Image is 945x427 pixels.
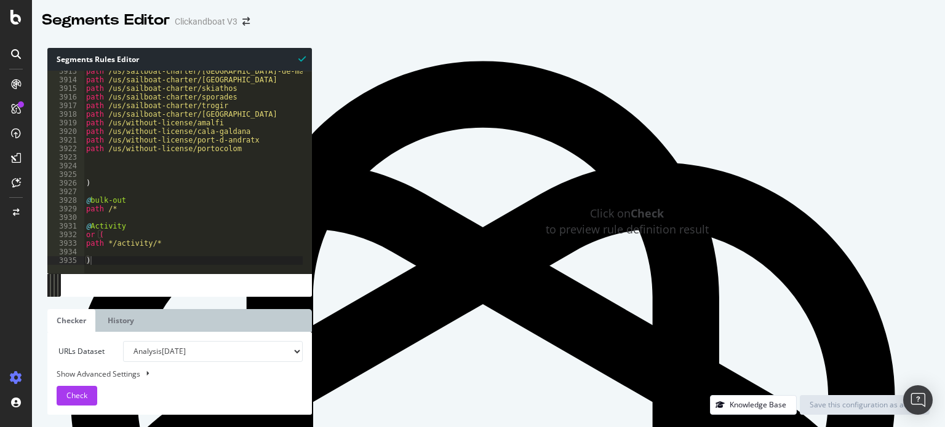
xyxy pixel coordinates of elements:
div: 3915 [47,84,84,93]
div: 3921 [47,136,84,144]
div: 3922 [47,144,84,153]
div: Knowledge Base [730,399,786,410]
div: 3914 [47,76,84,84]
strong: Check [631,206,664,221]
div: 3929 [47,205,84,213]
div: Save this configuration as active [810,399,920,410]
div: Segments Editor [42,10,170,31]
div: 3920 [47,127,84,136]
button: Knowledge Base [710,395,797,415]
div: 3924 [47,162,84,170]
a: Checker [47,309,95,332]
div: 3919 [47,119,84,127]
div: 3927 [47,187,84,196]
div: 3931 [47,222,84,230]
div: Clickandboat V3 [175,15,237,28]
a: History [98,309,143,332]
div: 3932 [47,230,84,239]
span: Click on to preview rule definition result [546,206,709,237]
div: Segments Rules Editor [47,48,312,71]
div: 3930 [47,213,84,222]
span: Syntax is valid [298,53,306,65]
div: Show Advanced Settings [47,368,293,380]
div: Open Intercom Messenger [903,385,933,415]
div: 3918 [47,110,84,119]
div: 3923 [47,153,84,162]
div: 3926 [47,179,84,187]
label: URLs Dataset [47,341,114,362]
div: 3934 [47,248,84,256]
button: Save this configuration as active [800,395,930,415]
span: Check [66,390,87,401]
div: 3935 [47,256,84,265]
div: 3933 [47,239,84,248]
a: Knowledge Base [710,399,797,410]
div: 3925 [47,170,84,179]
button: Check [57,386,97,405]
div: 3917 [47,101,84,110]
div: 3913 [47,67,84,76]
div: 3916 [47,93,84,101]
div: 3928 [47,196,84,205]
div: arrow-right-arrow-left [242,17,250,26]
